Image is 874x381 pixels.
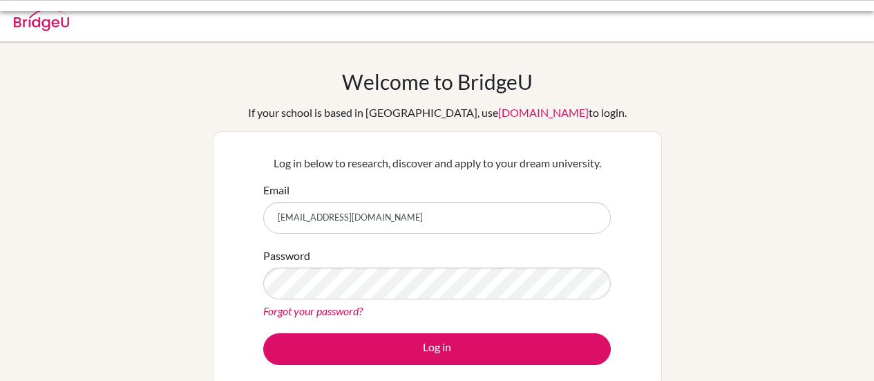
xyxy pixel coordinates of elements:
a: [DOMAIN_NAME] [498,106,589,119]
h1: Welcome to BridgeU [342,69,533,94]
label: Password [263,248,310,264]
a: Forgot your password? [263,304,363,317]
label: Email [263,182,289,198]
p: Log in below to research, discover and apply to your dream university. [263,155,611,171]
button: Log in [263,333,611,365]
img: Bridge-U [14,9,69,31]
div: If your school is based in [GEOGRAPHIC_DATA], use to login. [248,104,627,121]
